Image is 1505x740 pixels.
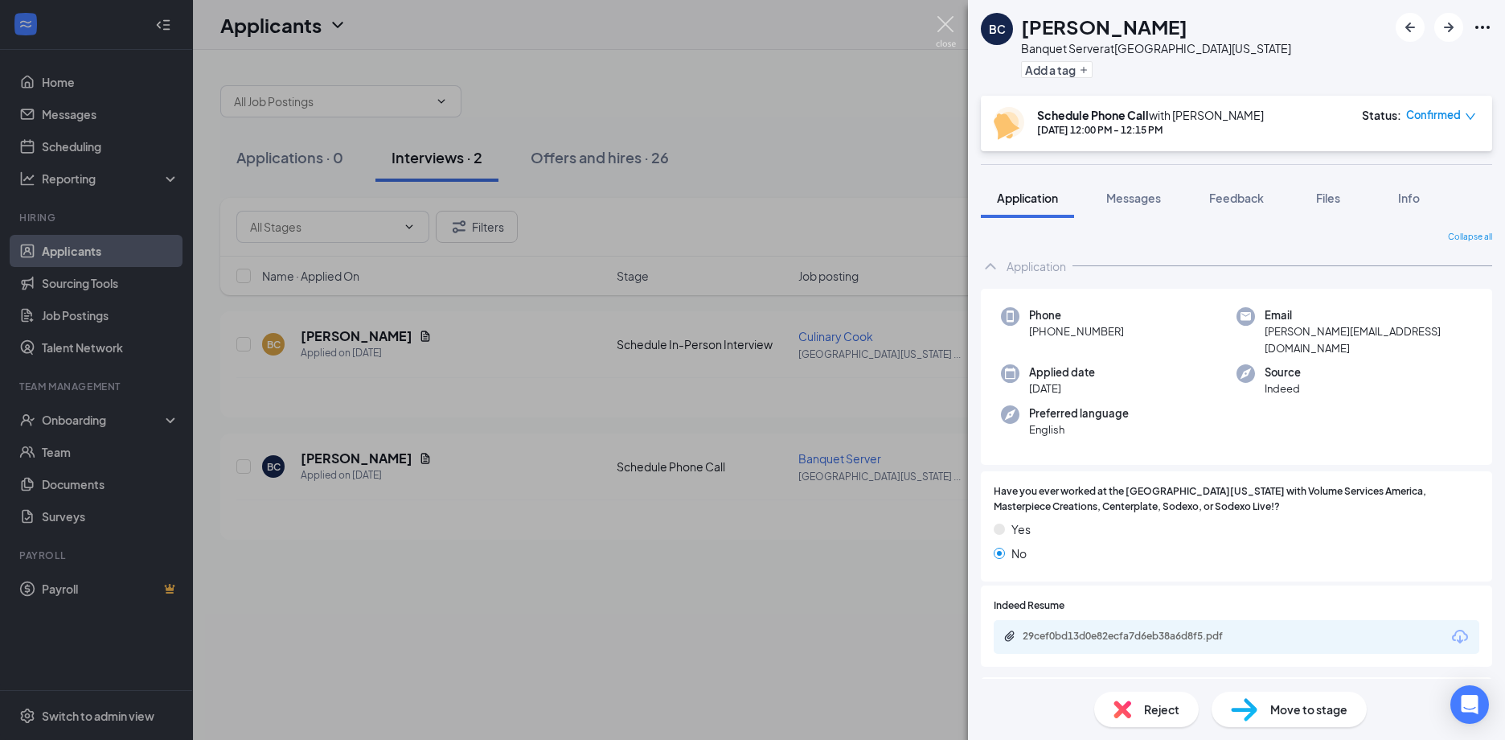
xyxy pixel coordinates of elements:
span: Have you ever worked at the [GEOGRAPHIC_DATA][US_STATE] with Volume Services America, Masterpiece... [994,484,1479,515]
span: Application [997,191,1058,205]
div: [DATE] 12:00 PM - 12:15 PM [1037,123,1264,137]
span: Info [1398,191,1420,205]
span: Indeed [1265,380,1301,397]
span: Phone [1029,307,1124,323]
button: PlusAdd a tag [1021,61,1093,78]
span: [DATE] [1029,380,1095,397]
span: Messages [1106,191,1161,205]
span: Preferred language [1029,405,1129,421]
span: Indeed Resume [994,598,1064,614]
svg: Paperclip [1003,630,1016,643]
span: Applied date [1029,364,1095,380]
span: Reject [1144,701,1179,718]
span: Email [1265,307,1472,323]
div: Application [1007,258,1066,274]
div: BC [989,21,1006,37]
svg: ArrowRight [1439,18,1458,37]
span: Move to stage [1270,701,1347,718]
h1: [PERSON_NAME] [1021,13,1187,40]
svg: ArrowLeftNew [1400,18,1420,37]
div: Banquet Server at [GEOGRAPHIC_DATA][US_STATE] [1021,40,1291,56]
span: [PERSON_NAME][EMAIL_ADDRESS][DOMAIN_NAME] [1265,323,1472,356]
span: [PHONE_NUMBER] [1029,323,1124,339]
button: ArrowRight [1434,13,1463,42]
span: down [1465,111,1476,122]
span: Confirmed [1406,107,1461,123]
svg: ChevronUp [981,257,1000,276]
span: Collapse all [1448,231,1492,244]
span: Files [1316,191,1340,205]
span: No [1011,545,1027,562]
svg: Plus [1079,65,1089,75]
div: Open Intercom Messenger [1450,685,1489,724]
div: 29cef0bd13d0e82ecfa7d6eb38a6d8f5.pdf [1023,630,1248,643]
div: Status : [1362,107,1401,123]
span: Yes [1011,520,1031,538]
svg: Download [1450,627,1470,647]
button: ArrowLeftNew [1396,13,1425,42]
span: Feedback [1209,191,1264,205]
span: Source [1265,364,1301,380]
a: Paperclip29cef0bd13d0e82ecfa7d6eb38a6d8f5.pdf [1003,630,1264,645]
svg: Ellipses [1473,18,1492,37]
div: with [PERSON_NAME] [1037,107,1264,123]
b: Schedule Phone Call [1037,108,1149,122]
span: English [1029,421,1129,438]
